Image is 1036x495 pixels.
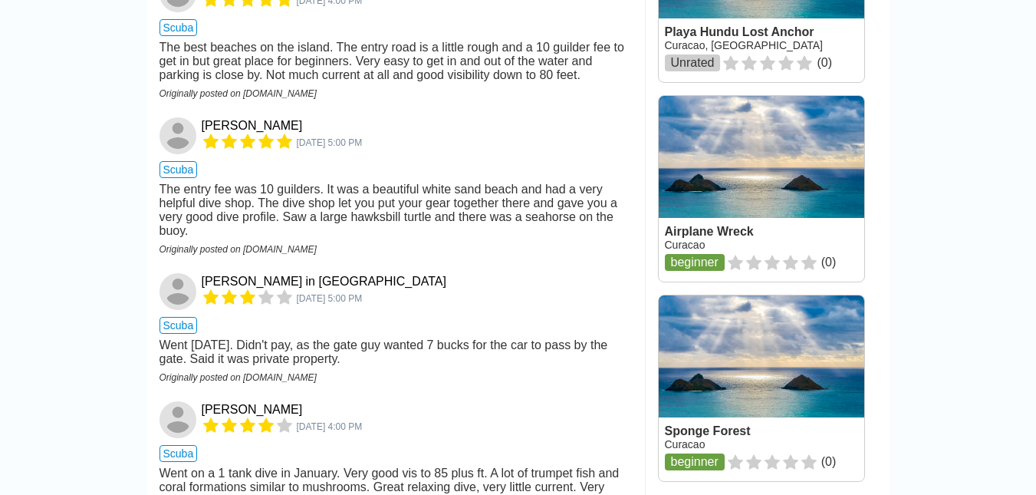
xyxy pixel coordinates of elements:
[160,88,633,99] div: Originally posted on [DOMAIN_NAME]
[160,161,198,178] span: scuba
[297,421,363,432] span: 4426
[160,273,199,310] a: Adam in Sterling Heights
[202,119,303,133] a: [PERSON_NAME]
[202,275,446,289] a: [PERSON_NAME] in [GEOGRAPHIC_DATA]
[160,445,198,462] span: scuba
[297,293,363,304] span: 4536
[160,401,199,438] a: Chuck Farney
[160,19,198,36] span: scuba
[160,41,633,82] div: The best beaches on the island. The entry road is a little rough and a 10 guilder fee to get in b...
[202,403,303,417] a: [PERSON_NAME]
[160,372,633,383] div: Originally posted on [DOMAIN_NAME]
[665,239,705,251] a: Curacao
[160,273,196,310] img: Adam in Sterling Heights
[160,317,198,334] span: scuba
[160,117,196,154] img: Debby Kaplan
[160,183,633,238] div: The entry fee was 10 guilders. It was a beautiful white sand beach and had a very helpful dive sh...
[160,244,633,255] div: Originally posted on [DOMAIN_NAME]
[665,438,705,450] a: Curacao
[160,401,196,438] img: Chuck Farney
[160,338,633,366] div: Went [DATE]. Didn't pay, as the gate guy wanted 7 bucks for the car to pass by the gate. Said it ...
[297,137,363,148] span: 4913
[160,117,199,154] a: Debby Kaplan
